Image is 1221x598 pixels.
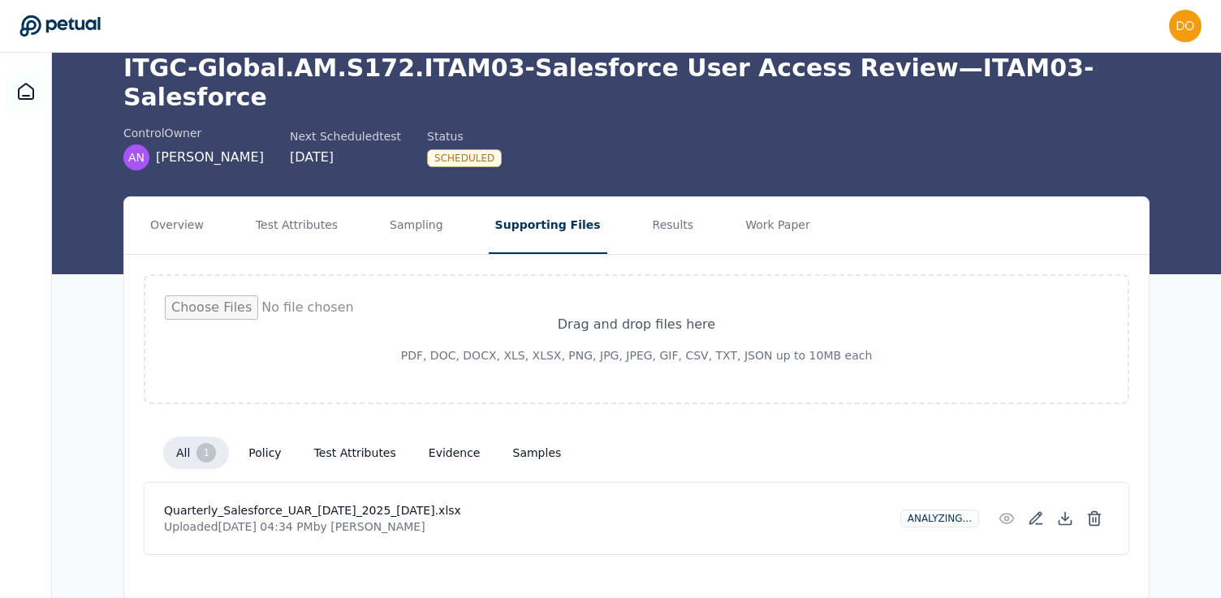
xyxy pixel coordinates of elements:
button: evidence [416,438,494,467]
button: Results [646,197,701,254]
div: Scheduled [427,149,502,167]
div: 1 [196,443,216,462]
button: Supporting Files [489,197,607,254]
button: all1 [163,437,229,469]
button: Delete File [1080,504,1109,533]
button: Test Attributes [249,197,344,254]
a: Dashboard [6,72,45,111]
div: control Owner [123,125,264,141]
div: [DATE] [290,148,401,167]
button: Preview File (hover for quick preview, click for full view) [992,504,1021,533]
button: Overview [144,197,210,254]
nav: Tabs [124,197,1149,254]
span: [PERSON_NAME] [156,148,264,167]
p: Uploaded [DATE] 04:34 PM by [PERSON_NAME] [164,518,887,535]
h1: ITGC-Global.AM.S172.ITAM03-Salesforce User Access Review — ITAM03-Salesforce [123,54,1150,112]
button: Add/Edit Description [1021,504,1051,533]
a: Go to Dashboard [19,15,101,37]
button: samples [500,438,575,467]
button: Download File [1051,504,1080,533]
div: Analyzing... [900,510,979,527]
img: donal.gallagher@klaviyo.com [1169,10,1202,42]
div: Status [427,128,502,144]
button: Work Paper [739,197,817,254]
button: policy [235,438,294,467]
h4: Quarterly_Salesforce_UAR_[DATE]_2025_[DATE].xlsx [164,502,887,518]
span: AN [128,149,145,166]
div: Next Scheduled test [290,128,401,144]
button: test attributes [301,438,409,467]
button: Sampling [383,197,450,254]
